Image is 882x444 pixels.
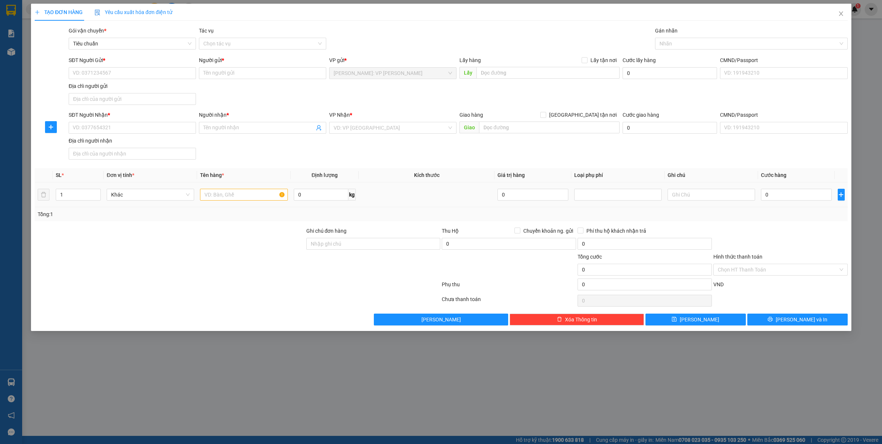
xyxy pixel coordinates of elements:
[69,56,196,64] div: SĐT Người Gửi
[565,315,597,324] span: Xóa Thông tin
[497,189,568,201] input: 0
[546,111,619,119] span: [GEOGRAPHIC_DATA] tận nơi
[767,317,772,322] span: printer
[348,189,356,201] span: kg
[38,189,49,201] button: delete
[94,10,100,16] img: icon
[69,137,196,145] div: Địa chỉ người nhận
[69,148,196,160] input: Địa chỉ của người nhận
[459,57,481,63] span: Lấy hàng
[69,111,196,119] div: SĐT Người Nhận
[45,121,57,133] button: plus
[578,254,602,260] span: Tổng cước
[655,28,678,34] label: Gán nhãn
[199,28,214,34] label: Tác vụ
[713,254,762,260] label: Hình thức thanh toán
[720,56,847,64] div: CMND/Passport
[329,112,350,118] span: VP Nhận
[672,317,677,322] span: save
[622,112,659,118] label: Cước giao hàng
[497,172,525,178] span: Giá trị hàng
[334,68,452,79] span: Hồ Chí Minh: VP Bình Thạnh
[329,56,456,64] div: VP gửi
[622,122,717,134] input: Cước giao hàng
[306,228,347,234] label: Ghi chú đơn hàng
[459,112,483,118] span: Giao hàng
[775,315,827,324] span: [PERSON_NAME] và In
[665,168,758,182] th: Ghi chú
[622,57,655,63] label: Cước lấy hàng
[720,111,847,119] div: CMND/Passport
[200,189,287,201] input: VD: Bàn, Ghế
[761,172,786,178] span: Cước hàng
[111,189,190,200] span: Khác
[73,38,192,49] span: Tiêu chuẩn
[713,281,724,287] span: VND
[306,238,440,250] input: Ghi chú đơn hàng
[557,317,562,322] span: delete
[587,56,619,64] span: Lấy tận nơi
[583,227,649,235] span: Phí thu hộ khách nhận trả
[199,111,326,119] div: Người nhận
[837,189,844,201] button: plus
[69,93,196,105] input: Địa chỉ của người gửi
[200,172,224,178] span: Tên hàng
[421,315,461,324] span: [PERSON_NAME]
[476,67,619,79] input: Dọc đường
[459,67,476,79] span: Lấy
[668,189,755,201] input: Ghi Chú
[94,9,172,15] span: Yêu cầu xuất hóa đơn điện tử
[571,168,664,182] th: Loại phụ phí
[479,122,619,133] input: Dọc đường
[316,125,322,131] span: user-add
[441,295,577,308] div: Chưa thanh toán
[747,314,848,325] button: printer[PERSON_NAME] và In
[311,172,338,178] span: Định lượng
[459,122,479,133] span: Giao
[374,314,508,325] button: [PERSON_NAME]
[680,315,719,324] span: [PERSON_NAME]
[56,172,62,178] span: SL
[442,228,459,234] span: Thu Hộ
[35,10,40,15] span: plus
[107,172,134,178] span: Đơn vị tính
[830,4,851,24] button: Close
[622,67,717,79] input: Cước lấy hàng
[69,82,196,90] div: Địa chỉ người gửi
[38,210,340,218] div: Tổng: 1
[838,11,844,17] span: close
[69,28,106,34] span: Gói vận chuyển
[510,314,644,325] button: deleteXóa Thông tin
[645,314,746,325] button: save[PERSON_NAME]
[414,172,439,178] span: Kích thước
[35,9,83,15] span: TẠO ĐƠN HÀNG
[45,124,56,130] span: plus
[838,192,844,198] span: plus
[199,56,326,64] div: Người gửi
[520,227,576,235] span: Chuyển khoản ng. gửi
[441,280,577,293] div: Phụ thu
